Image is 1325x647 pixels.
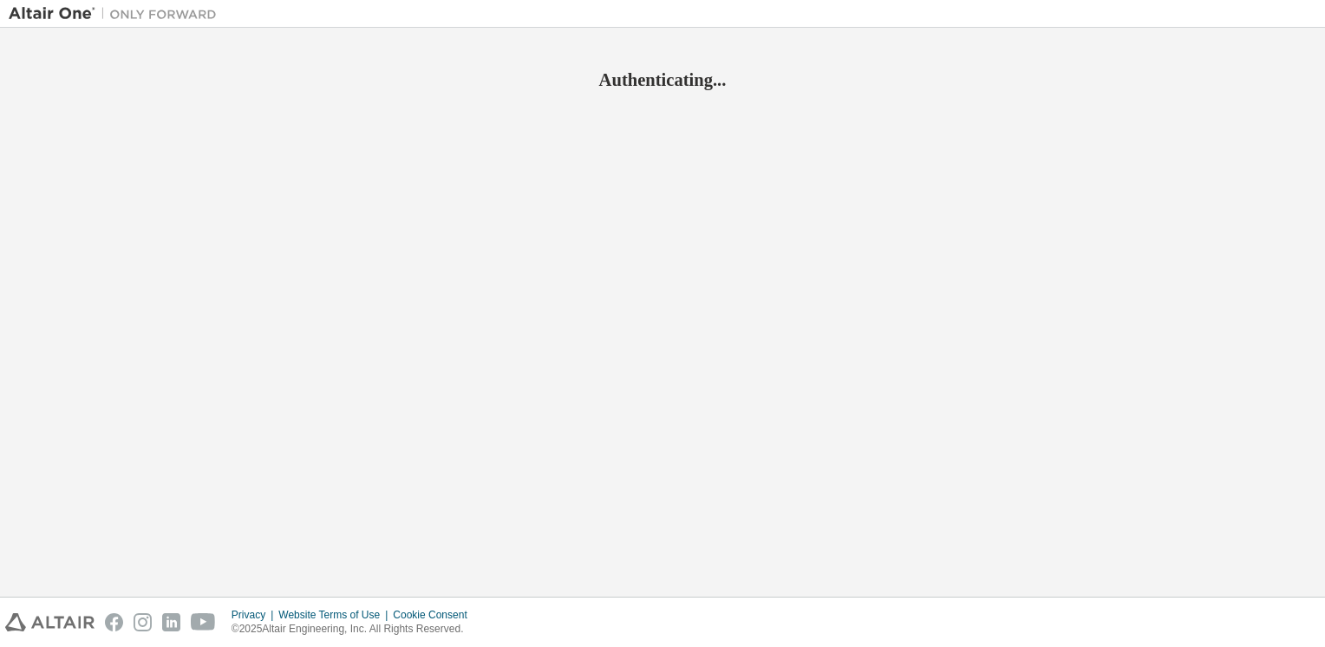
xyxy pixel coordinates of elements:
[162,613,180,631] img: linkedin.svg
[9,5,225,23] img: Altair One
[105,613,123,631] img: facebook.svg
[232,622,478,637] p: © 2025 Altair Engineering, Inc. All Rights Reserved.
[232,608,278,622] div: Privacy
[9,69,1316,91] h2: Authenticating...
[191,613,216,631] img: youtube.svg
[5,613,95,631] img: altair_logo.svg
[134,613,152,631] img: instagram.svg
[278,608,393,622] div: Website Terms of Use
[393,608,477,622] div: Cookie Consent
